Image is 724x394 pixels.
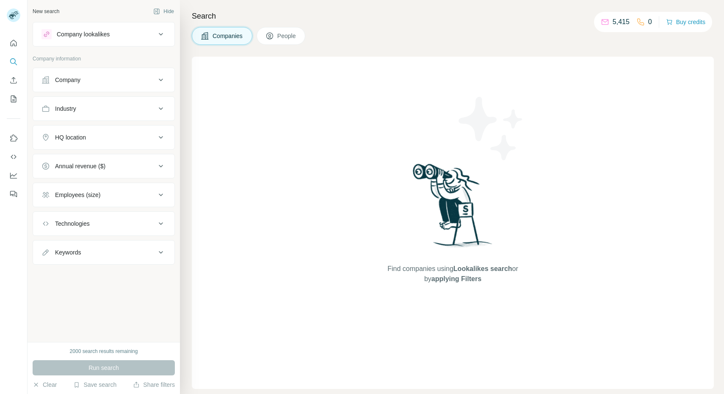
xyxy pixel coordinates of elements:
button: Save search [73,380,116,389]
button: Company lookalikes [33,24,174,44]
span: Companies [213,32,243,40]
button: Quick start [7,36,20,51]
img: Surfe Illustration - Woman searching with binoculars [409,161,497,256]
span: Lookalikes search [453,265,512,272]
button: Clear [33,380,57,389]
p: 5,415 [613,17,630,27]
p: Company information [33,55,175,63]
div: Employees (size) [55,191,100,199]
button: Keywords [33,242,174,263]
div: Annual revenue ($) [55,162,105,170]
button: Company [33,70,174,90]
button: Buy credits [666,16,705,28]
button: Hide [147,5,180,18]
button: Annual revenue ($) [33,156,174,176]
p: 0 [648,17,652,27]
button: Use Surfe on LinkedIn [7,131,20,146]
button: Technologies [33,213,174,234]
button: Employees (size) [33,185,174,205]
button: Search [7,54,20,69]
span: applying Filters [431,275,481,282]
button: My lists [7,91,20,107]
div: 2000 search results remaining [70,347,138,355]
button: HQ location [33,127,174,148]
h4: Search [192,10,714,22]
button: Dashboard [7,168,20,183]
span: Find companies using or by [385,264,520,284]
img: Surfe Illustration - Stars [453,90,529,167]
span: People [277,32,297,40]
div: Company [55,76,80,84]
button: Feedback [7,186,20,202]
button: Industry [33,98,174,119]
div: HQ location [55,133,86,142]
div: Technologies [55,219,90,228]
div: New search [33,8,59,15]
button: Use Surfe API [7,149,20,164]
div: Keywords [55,248,81,257]
button: Share filters [133,380,175,389]
div: Industry [55,104,76,113]
button: Enrich CSV [7,73,20,88]
div: Company lookalikes [57,30,110,38]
